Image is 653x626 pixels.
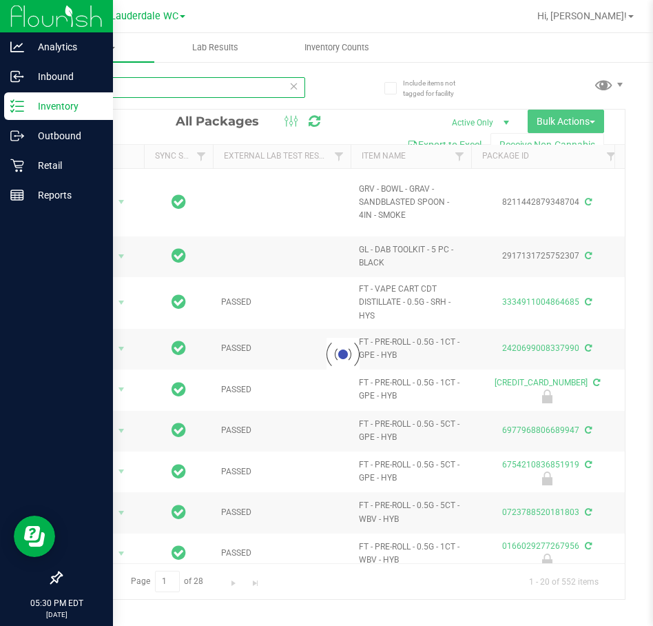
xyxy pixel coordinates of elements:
p: Reports [24,187,107,203]
p: Outbound [24,128,107,144]
p: Retail [24,157,107,174]
inline-svg: Inventory [10,99,24,113]
span: Include items not tagged for facility [403,78,472,99]
inline-svg: Reports [10,188,24,202]
span: Lab Results [174,41,257,54]
inline-svg: Outbound [10,129,24,143]
a: Inventory Counts [276,33,397,62]
inline-svg: Inbound [10,70,24,83]
input: Search Package ID, Item Name, SKU, Lot or Part Number... [61,77,305,98]
p: Inbound [24,68,107,85]
span: Clear [289,77,299,95]
iframe: Resource center [14,516,55,557]
p: [DATE] [6,609,107,620]
span: Hi, [PERSON_NAME]! [537,10,627,21]
span: Ft. Lauderdale WC [96,10,178,22]
a: Lab Results [154,33,276,62]
p: Analytics [24,39,107,55]
p: Inventory [24,98,107,114]
span: Inventory Counts [286,41,388,54]
p: 05:30 PM EDT [6,597,107,609]
inline-svg: Retail [10,159,24,172]
inline-svg: Analytics [10,40,24,54]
